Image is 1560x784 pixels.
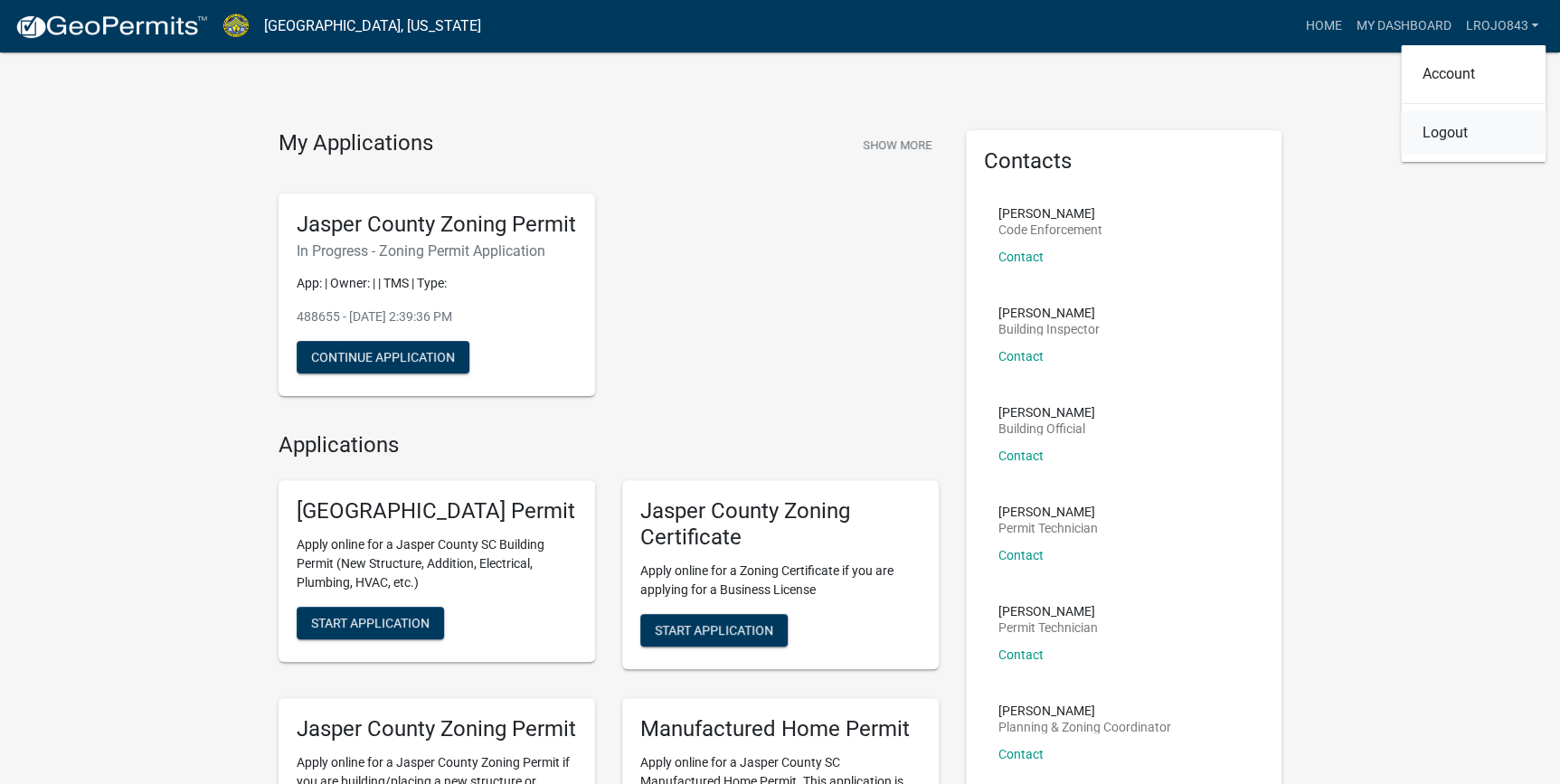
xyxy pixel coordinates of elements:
p: [PERSON_NAME] [998,605,1098,618]
p: Building Inspector [998,323,1100,335]
button: Continue Application [297,341,469,373]
div: lrojo843 [1401,45,1546,162]
p: Apply online for a Zoning Certificate if you are applying for a Business License [640,562,921,600]
a: [GEOGRAPHIC_DATA], [US_STATE] [264,11,481,42]
p: Apply online for a Jasper County SC Building Permit (New Structure, Addition, Electrical, Plumbin... [297,535,577,592]
p: 488655 - [DATE] 2:39:36 PM [297,307,577,326]
a: Contact [998,349,1044,364]
a: My Dashboard [1348,9,1458,43]
p: Code Enforcement [998,223,1102,236]
button: Start Application [297,607,444,639]
button: Show More [856,130,939,160]
a: Account [1401,52,1546,96]
h5: Contacts [984,148,1264,175]
img: Jasper County, South Carolina [222,14,250,38]
p: Permit Technician [998,621,1098,634]
a: Home [1298,9,1348,43]
p: Permit Technician [998,522,1098,534]
h5: Manufactured Home Permit [640,716,921,742]
h5: Jasper County Zoning Permit [297,716,577,742]
p: Planning & Zoning Coordinator [998,721,1171,733]
p: [PERSON_NAME] [998,406,1095,419]
p: Building Official [998,422,1095,435]
h4: My Applications [279,130,433,157]
p: [PERSON_NAME] [998,307,1100,319]
a: Contact [998,647,1044,662]
a: Contact [998,548,1044,562]
p: [PERSON_NAME] [998,207,1102,220]
a: Contact [998,449,1044,463]
a: Logout [1401,111,1546,155]
h5: Jasper County Zoning Permit [297,212,577,238]
h6: In Progress - Zoning Permit Application [297,242,577,260]
span: Start Application [655,622,773,637]
h5: [GEOGRAPHIC_DATA] Permit [297,498,577,524]
h4: Applications [279,432,939,458]
button: Start Application [640,614,788,647]
span: Start Application [311,616,430,630]
a: lrojo843 [1458,9,1546,43]
p: [PERSON_NAME] [998,505,1098,518]
a: Contact [998,747,1044,761]
h5: Jasper County Zoning Certificate [640,498,921,551]
a: Contact [998,250,1044,264]
p: [PERSON_NAME] [998,704,1171,717]
p: App: | Owner: | | TMS | Type: [297,274,577,293]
